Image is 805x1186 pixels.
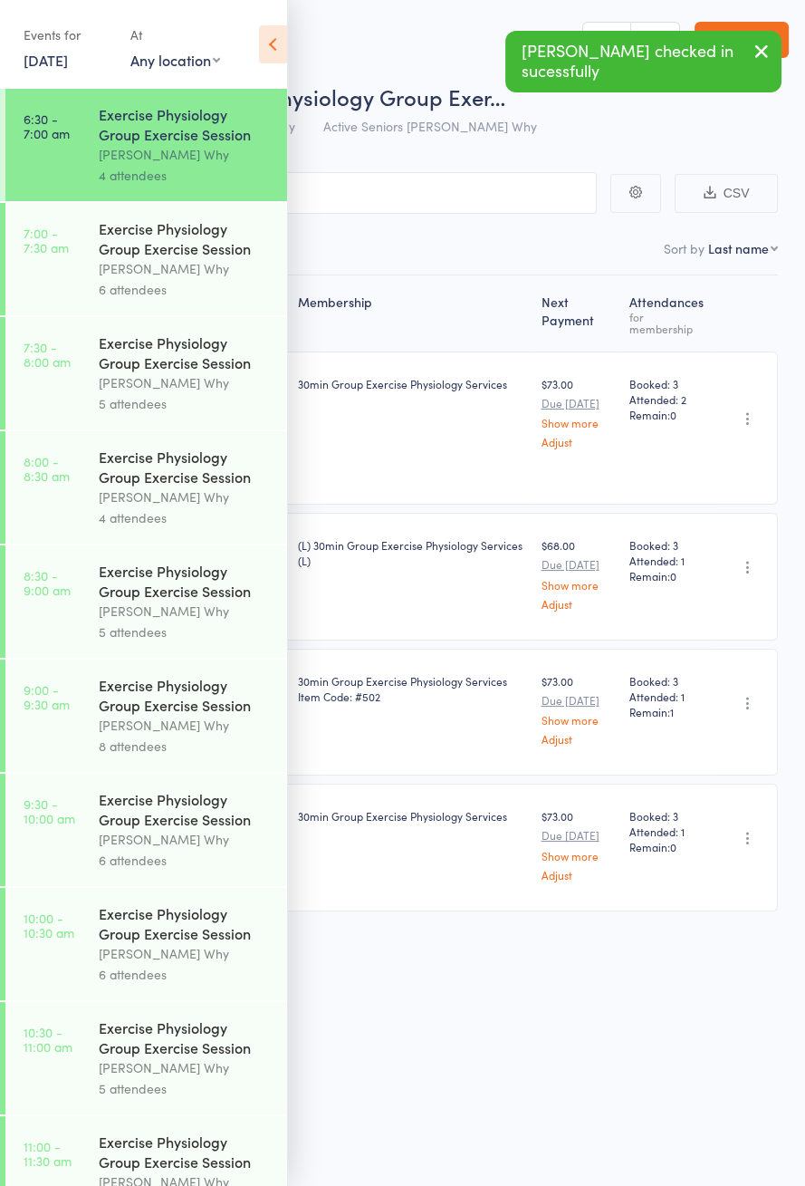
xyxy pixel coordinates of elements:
span: Exercise Physiology Group Exer… [179,82,505,111]
a: 9:00 -9:30 amExercise Physiology Group Exercise Session[PERSON_NAME] Why8 attendees [5,660,287,772]
span: Attended: 1 [629,824,704,839]
a: 10:30 -11:00 amExercise Physiology Group Exercise Session[PERSON_NAME] Why5 attendees [5,1002,287,1114]
a: [DATE] [24,50,68,70]
div: Exercise Physiology Group Exercise Session [99,675,272,715]
div: 6 attendees [99,964,272,985]
span: Attended: 2 [629,391,704,407]
div: [PERSON_NAME] Why [99,258,272,279]
span: Remain: [629,568,704,583]
div: Exercise Physiology Group Exercise Session [99,447,272,487]
div: [PERSON_NAME] Why [99,372,272,393]
div: Membership [291,284,534,343]
div: $73.00 [541,376,614,448]
span: Remain: [629,839,704,854]
a: 9:30 -10:00 amExercise Physiology Group Exercise Session[PERSON_NAME] Why6 attendees [5,774,287,886]
input: Search by name [27,172,597,214]
div: 4 attendees [99,507,272,528]
div: 6 attendees [99,850,272,871]
div: 6 attendees [99,279,272,300]
a: Exit roll call [695,22,789,58]
div: [PERSON_NAME] checked in sucessfully [505,31,781,92]
span: Booked: 3 [629,537,704,553]
div: [PERSON_NAME] Why [99,144,272,165]
div: (L) 30min Group Exercise Physiology Services (L) [298,537,527,568]
span: Remain: [629,704,704,719]
time: 10:00 - 10:30 am [24,911,74,940]
time: 10:30 - 11:00 am [24,1025,72,1054]
div: $73.00 [541,808,614,880]
span: Attended: 1 [629,553,704,568]
span: Attended: 1 [629,689,704,704]
div: for membership [629,311,704,334]
span: 1 [670,704,674,719]
a: 8:00 -8:30 amExercise Physiology Group Exercise Session[PERSON_NAME] Why4 attendees [5,431,287,544]
span: 0 [670,568,676,583]
span: Booked: 3 [629,376,704,391]
a: Show more [541,850,614,862]
button: CSV [675,174,778,213]
div: Exercise Physiology Group Exercise Session [99,561,272,601]
time: 6:30 - 7:00 am [24,111,70,140]
div: Last name [708,239,769,257]
a: Adjust [541,436,614,448]
div: [PERSON_NAME] Why [99,1057,272,1078]
a: Adjust [541,869,614,881]
a: 7:00 -7:30 amExercise Physiology Group Exercise Session[PERSON_NAME] Why6 attendees [5,203,287,315]
a: 6:30 -7:00 amExercise Physiology Group Exercise Session[PERSON_NAME] Why4 attendees [5,89,287,201]
a: Show more [541,417,614,429]
time: 9:00 - 9:30 am [24,682,70,711]
div: [PERSON_NAME] Why [99,487,272,507]
a: 8:30 -9:00 amExercise Physiology Group Exercise Session[PERSON_NAME] Why5 attendees [5,545,287,658]
span: 0 [670,839,676,854]
small: Due [DATE] [541,397,614,410]
a: Show more [541,714,614,726]
div: Exercise Physiology Group Exercise Session [99,218,272,258]
div: Atten­dances [622,284,712,343]
div: Next Payment [533,284,621,343]
time: 7:30 - 8:00 am [24,340,71,369]
time: 8:00 - 8:30 am [24,454,70,483]
div: Any location [130,50,220,70]
a: 7:30 -8:00 amExercise Physiology Group Exercise Session[PERSON_NAME] Why5 attendees [5,317,287,429]
div: Exercise Physiology Group Exercise Session [99,104,272,144]
time: 11:00 - 11:30 am [24,1139,72,1168]
div: [PERSON_NAME] Why [99,601,272,622]
div: 30min Group Exercise Physiology Services Item Code: #502 [298,673,527,704]
a: 10:00 -10:30 amExercise Physiology Group Exercise Session[PERSON_NAME] Why6 attendees [5,888,287,1000]
div: [PERSON_NAME] Why [99,715,272,736]
div: 30min Group Exercise Physiology Services [298,376,527,391]
time: 7:00 - 7:30 am [24,226,69,255]
span: Booked: 3 [629,673,704,689]
span: Active Seniors [PERSON_NAME] Why [323,117,537,135]
a: Show more [541,579,614,591]
a: Adjust [541,733,614,745]
div: Exercise Physiology Group Exercise Session [99,1017,272,1057]
div: 30min Group Exercise Physiology Services [298,808,527,824]
div: Exercise Physiology Group Exercise Session [99,903,272,943]
div: Events for [24,20,112,50]
div: 4 attendees [99,165,272,186]
div: 5 attendees [99,622,272,642]
div: $73.00 [541,673,614,745]
span: Remain: [629,407,704,422]
a: Adjust [541,598,614,610]
div: 8 attendees [99,736,272,757]
div: At [130,20,220,50]
div: Exercise Physiology Group Exercise Session [99,1132,272,1172]
small: Due [DATE] [541,694,614,707]
div: [PERSON_NAME] Why [99,943,272,964]
div: 5 attendees [99,393,272,414]
time: 9:30 - 10:00 am [24,796,75,825]
div: Exercise Physiology Group Exercise Session [99,789,272,829]
span: 0 [670,407,676,422]
div: Exercise Physiology Group Exercise Session [99,333,272,372]
span: Booked: 3 [629,808,704,824]
div: [PERSON_NAME] Why [99,829,272,850]
div: 5 attendees [99,1078,272,1099]
small: Due [DATE] [541,829,614,842]
time: 8:30 - 9:00 am [24,568,71,597]
small: Due [DATE] [541,558,614,571]
label: Sort by [664,239,704,257]
div: $68.00 [541,537,614,609]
